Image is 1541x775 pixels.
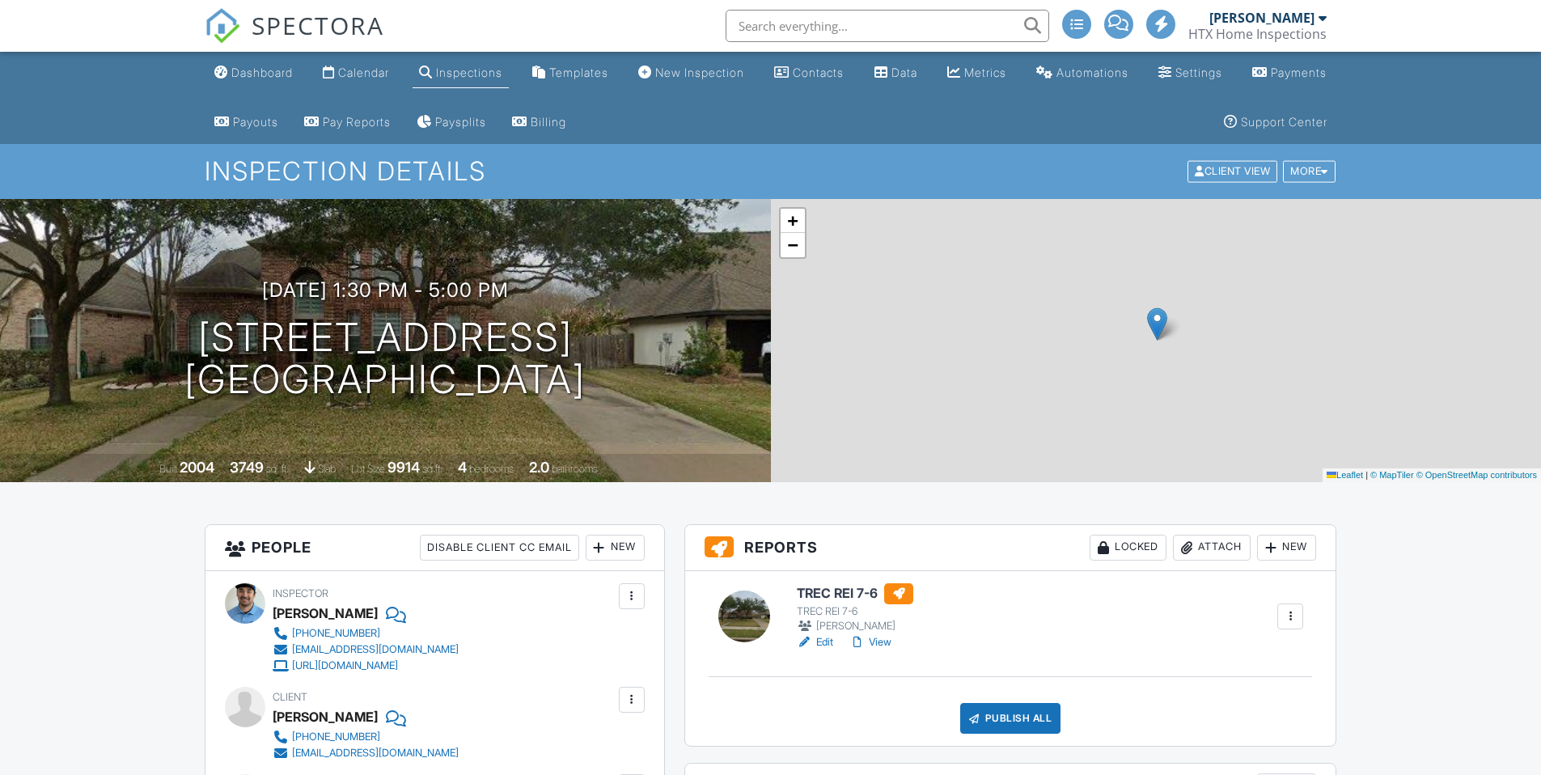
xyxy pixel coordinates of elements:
[781,233,805,257] a: Zoom out
[797,605,913,618] div: TREC REI 7-6
[458,459,467,476] div: 4
[292,627,380,640] div: [PHONE_NUMBER]
[262,279,509,301] h3: [DATE] 1:30 pm - 5:00 pm
[292,747,459,760] div: [EMAIL_ADDRESS][DOMAIN_NAME]
[410,108,493,138] a: Paysplits
[231,66,293,79] div: Dashboard
[1416,470,1537,480] a: © OpenStreetMap contributors
[1030,58,1135,88] a: Automations (Advanced)
[205,157,1337,185] h1: Inspection Details
[549,66,608,79] div: Templates
[1188,161,1277,183] div: Client View
[787,235,798,255] span: −
[273,601,378,625] div: [PERSON_NAME]
[526,58,615,88] a: Templates
[233,115,278,129] div: Payouts
[506,108,573,138] a: Billing
[1365,470,1368,480] span: |
[552,463,598,475] span: bathrooms
[205,22,384,56] a: SPECTORA
[273,658,459,674] a: [URL][DOMAIN_NAME]
[252,8,384,42] span: SPECTORA
[768,58,850,88] a: Contacts
[1188,26,1327,42] div: HTX Home Inspections
[685,525,1336,571] h3: Reports
[469,463,514,475] span: bedrooms
[159,463,177,475] span: Built
[1327,470,1363,480] a: Leaflet
[1257,535,1316,561] div: New
[797,583,913,635] a: TREC REI 7-6 TREC REI 7-6 [PERSON_NAME]
[1147,307,1167,341] img: Marker
[323,115,391,129] div: Pay Reports
[964,66,1006,79] div: Metrics
[273,625,459,642] a: [PHONE_NUMBER]
[230,459,264,476] div: 3749
[531,115,566,129] div: Billing
[205,525,664,571] h3: People
[292,643,459,656] div: [EMAIL_ADDRESS][DOMAIN_NAME]
[781,209,805,233] a: Zoom in
[184,316,586,402] h1: [STREET_ADDRESS] [GEOGRAPHIC_DATA]
[797,634,833,650] a: Edit
[1241,115,1327,129] div: Support Center
[849,634,891,650] a: View
[273,691,307,703] span: Client
[318,463,336,475] span: slab
[793,66,844,79] div: Contacts
[1217,108,1334,138] a: Support Center
[655,66,744,79] div: New Inspection
[726,10,1049,42] input: Search everything...
[422,463,442,475] span: sq.ft.
[387,459,420,476] div: 9914
[960,703,1061,734] div: Publish All
[1246,58,1333,88] a: Payments
[413,58,509,88] a: Inspections
[180,459,214,476] div: 2004
[273,587,328,599] span: Inspector
[1283,161,1336,183] div: More
[1056,66,1128,79] div: Automations
[273,642,459,658] a: [EMAIL_ADDRESS][DOMAIN_NAME]
[351,463,385,475] span: Lot Size
[338,66,389,79] div: Calendar
[436,66,502,79] div: Inspections
[586,535,645,561] div: New
[1175,66,1222,79] div: Settings
[208,58,299,88] a: Dashboard
[891,66,917,79] div: Data
[941,58,1013,88] a: Metrics
[797,618,913,634] div: [PERSON_NAME]
[273,729,459,745] a: [PHONE_NUMBER]
[1271,66,1327,79] div: Payments
[1186,164,1281,176] a: Client View
[292,731,380,743] div: [PHONE_NUMBER]
[208,108,285,138] a: Payouts
[1370,470,1414,480] a: © MapTiler
[868,58,924,88] a: Data
[266,463,289,475] span: sq. ft.
[1090,535,1166,561] div: Locked
[529,459,549,476] div: 2.0
[298,108,397,138] a: Pay Reports
[787,210,798,231] span: +
[292,659,398,672] div: [URL][DOMAIN_NAME]
[1209,10,1315,26] div: [PERSON_NAME]
[273,745,459,761] a: [EMAIL_ADDRESS][DOMAIN_NAME]
[797,583,913,604] h6: TREC REI 7-6
[205,8,240,44] img: The Best Home Inspection Software - Spectora
[1173,535,1251,561] div: Attach
[420,535,579,561] div: Disable Client CC Email
[435,115,486,129] div: Paysplits
[632,58,751,88] a: New Inspection
[1152,58,1229,88] a: Settings
[316,58,396,88] a: Calendar
[273,705,378,729] div: [PERSON_NAME]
